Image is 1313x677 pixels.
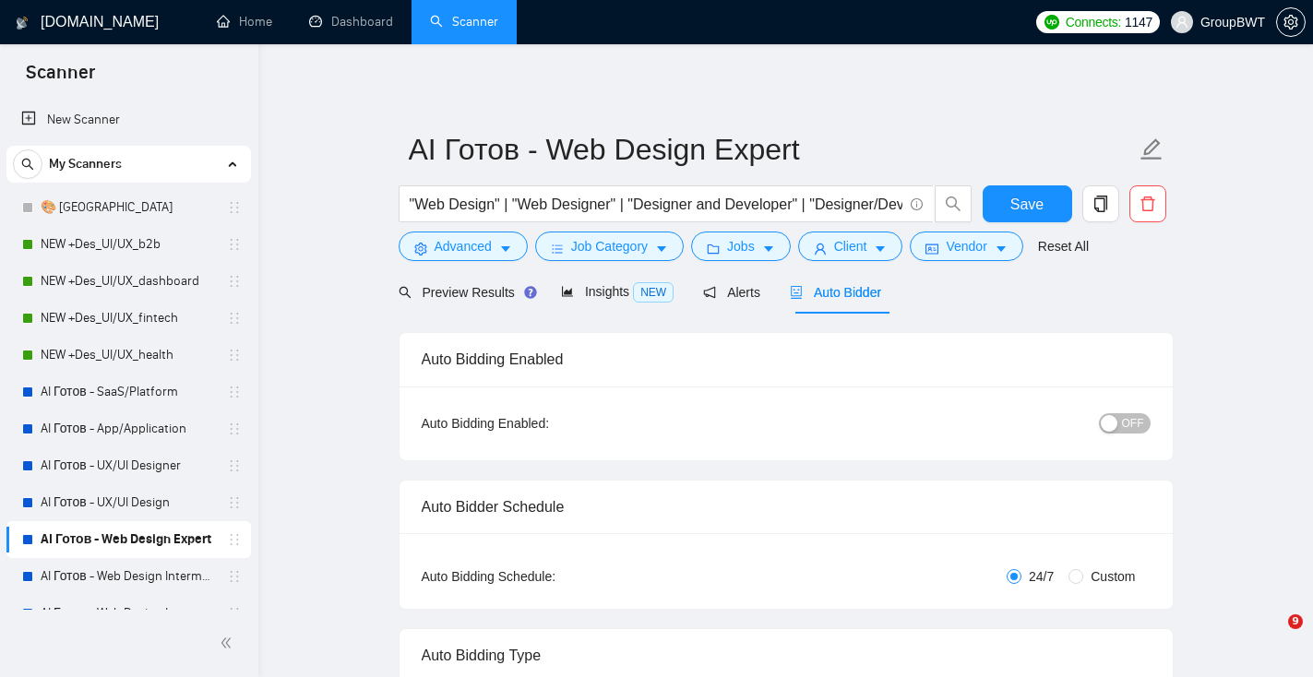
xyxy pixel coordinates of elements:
[935,185,972,222] button: search
[762,242,775,255] span: caret-down
[1082,185,1119,222] button: copy
[435,236,492,256] span: Advanced
[1250,614,1295,659] iframe: Intercom live chat
[11,59,110,98] span: Scanner
[946,236,986,256] span: Vendor
[727,236,755,256] span: Jobs
[422,566,664,587] div: Auto Bidding Schedule:
[633,282,674,303] span: NEW
[41,226,216,263] a: NEW +Des_UI/UX_b2b
[703,285,760,300] span: Alerts
[399,285,531,300] span: Preview Results
[1276,15,1306,30] a: setting
[422,413,664,434] div: Auto Bidding Enabled:
[227,311,242,326] span: holder
[41,374,216,410] a: AI Готов - SaaS/Platform
[227,532,242,547] span: holder
[910,232,1022,261] button: idcardVendorcaret-down
[707,242,720,255] span: folder
[561,284,674,299] span: Insights
[995,242,1008,255] span: caret-down
[1021,566,1061,587] span: 24/7
[1044,15,1059,30] img: upwork-logo.png
[41,595,216,632] a: AI Готов - Web Design Intermediate минус Development
[1288,614,1303,629] span: 9
[1125,12,1152,32] span: 1147
[1277,15,1305,30] span: setting
[798,232,903,261] button: userClientcaret-down
[874,242,887,255] span: caret-down
[925,242,938,255] span: idcard
[814,242,827,255] span: user
[227,200,242,215] span: holder
[834,236,867,256] span: Client
[1140,137,1164,161] span: edit
[41,558,216,595] a: AI Готов - Web Design Intermediate минус Developer
[227,274,242,289] span: holder
[41,410,216,447] a: AI Готов - App/Application
[936,196,971,212] span: search
[911,198,923,210] span: info-circle
[49,146,122,183] span: My Scanners
[1122,413,1144,434] span: OFF
[41,447,216,484] a: AI Готов - UX/UI Designer
[535,232,684,261] button: barsJob Categorycaret-down
[309,14,393,30] a: dashboardDashboard
[1129,185,1166,222] button: delete
[41,189,216,226] a: 🎨 [GEOGRAPHIC_DATA]
[399,286,412,299] span: search
[14,158,42,171] span: search
[1038,236,1089,256] a: Reset All
[217,14,272,30] a: homeHome
[227,606,242,621] span: holder
[227,422,242,436] span: holder
[41,337,216,374] a: NEW +Des_UI/UX_health
[703,286,716,299] span: notification
[41,300,216,337] a: NEW +Des_UI/UX_fintech
[41,484,216,521] a: AI Готов - UX/UI Design
[227,348,242,362] span: holder
[227,569,242,584] span: holder
[691,232,791,261] button: folderJobscaret-down
[409,126,1136,172] input: Scanner name...
[551,242,564,255] span: bars
[1066,12,1121,32] span: Connects:
[561,285,574,298] span: area-chart
[6,101,251,138] li: New Scanner
[41,521,216,558] a: AI Готов - Web Design Expert
[220,634,238,652] span: double-left
[430,14,498,30] a: searchScanner
[522,284,539,301] div: Tooltip anchor
[983,185,1072,222] button: Save
[21,101,236,138] a: New Scanner
[790,286,803,299] span: robot
[16,8,29,38] img: logo
[1276,7,1306,37] button: setting
[227,237,242,252] span: holder
[790,285,881,300] span: Auto Bidder
[414,242,427,255] span: setting
[1083,196,1118,212] span: copy
[1130,196,1165,212] span: delete
[499,242,512,255] span: caret-down
[1010,193,1044,216] span: Save
[399,232,528,261] button: settingAdvancedcaret-down
[13,149,42,179] button: search
[227,385,242,399] span: holder
[422,481,1151,533] div: Auto Bidder Schedule
[1176,16,1188,29] span: user
[227,458,242,473] span: holder
[41,263,216,300] a: NEW +Des_UI/UX_dashboard
[571,236,648,256] span: Job Category
[422,333,1151,386] div: Auto Bidding Enabled
[1083,566,1142,587] span: Custom
[227,495,242,510] span: holder
[655,242,668,255] span: caret-down
[410,193,902,216] input: Search Freelance Jobs...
